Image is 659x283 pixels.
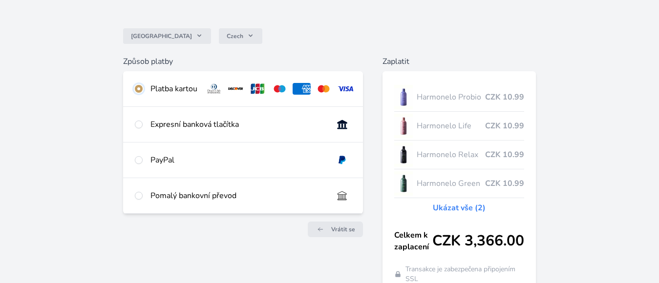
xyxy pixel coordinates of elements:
[383,56,536,67] h6: Zaplatit
[150,119,326,130] div: Expresní banková tlačítka
[205,83,223,95] img: diners.svg
[123,56,363,67] h6: Způsob platby
[333,154,351,166] img: paypal.svg
[485,149,524,161] span: CZK 10.99
[333,190,351,202] img: bankTransfer_IBAN.svg
[293,83,311,95] img: amex.svg
[417,178,486,189] span: Harmonelo Green
[485,91,524,103] span: CZK 10.99
[417,120,486,132] span: Harmonelo Life
[417,91,486,103] span: Harmonelo Probio
[394,142,413,167] img: CLEAN_RELAX_se_stinem_x-lo.jpg
[315,83,333,95] img: mc.svg
[271,83,289,95] img: maestro.svg
[432,232,524,250] span: CZK 3,366.00
[150,83,197,95] div: Platba kartou
[485,120,524,132] span: CZK 10.99
[150,190,326,202] div: Pomalý bankovní převod
[485,178,524,189] span: CZK 10.99
[227,83,245,95] img: discover.svg
[249,83,267,95] img: jcb.svg
[394,229,432,253] span: Celkem k zaplacení
[417,149,486,161] span: Harmonelo Relax
[394,114,413,138] img: CLEAN_LIFE_se_stinem_x-lo.jpg
[337,83,355,95] img: visa.svg
[227,32,243,40] span: Czech
[308,222,363,237] a: Vrátit se
[394,85,413,109] img: CLEAN_PROBIO_se_stinem_x-lo.jpg
[131,32,192,40] span: [GEOGRAPHIC_DATA]
[331,225,355,233] span: Vrátit se
[333,119,351,130] img: onlineBanking_CZ.svg
[150,154,326,166] div: PayPal
[394,171,413,196] img: CLEAN_GREEN_se_stinem_x-lo.jpg
[219,28,262,44] button: Czech
[433,202,486,214] a: Ukázat vše (2)
[123,28,211,44] button: [GEOGRAPHIC_DATA]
